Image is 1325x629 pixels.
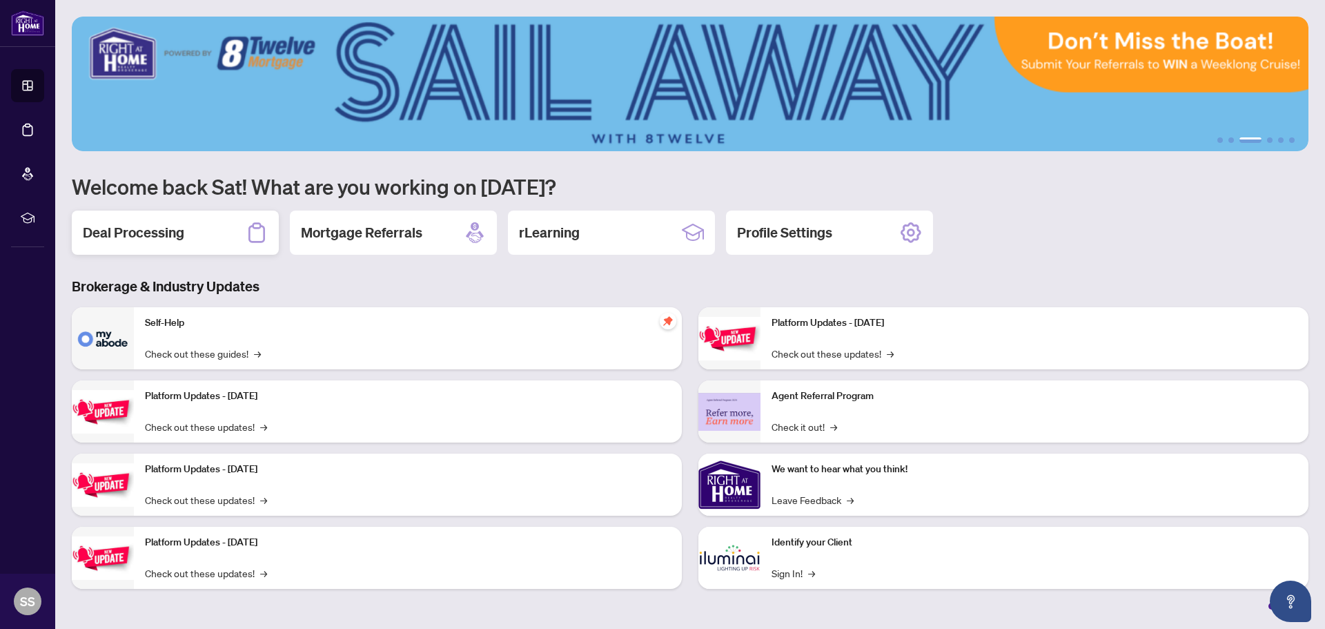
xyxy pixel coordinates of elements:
a: Sign In!→ [772,565,815,581]
span: SS [20,592,35,611]
p: Platform Updates - [DATE] [145,535,671,550]
img: Platform Updates - July 8, 2025 [72,536,134,580]
span: → [847,492,854,507]
h2: rLearning [519,223,580,242]
button: 5 [1278,137,1284,143]
p: Self-Help [145,316,671,331]
span: → [260,419,267,434]
span: → [260,492,267,507]
p: We want to hear what you think! [772,462,1297,477]
h3: Brokerage & Industry Updates [72,277,1308,296]
p: Agent Referral Program [772,389,1297,404]
a: Check out these updates!→ [145,419,267,434]
a: Leave Feedback→ [772,492,854,507]
a: Check out these updates!→ [772,346,894,361]
img: Identify your Client [698,527,760,589]
img: We want to hear what you think! [698,454,760,516]
button: 6 [1289,137,1295,143]
img: Platform Updates - June 23, 2025 [698,317,760,360]
a: Check it out!→ [772,419,837,434]
span: → [260,565,267,581]
span: pushpin [660,313,676,329]
h2: Deal Processing [83,223,184,242]
p: Platform Updates - [DATE] [145,389,671,404]
p: Platform Updates - [DATE] [772,316,1297,331]
button: 3 [1239,137,1262,143]
img: logo [11,10,44,36]
img: Platform Updates - July 21, 2025 [72,463,134,507]
button: 1 [1217,137,1223,143]
p: Platform Updates - [DATE] [145,462,671,477]
img: Agent Referral Program [698,393,760,431]
span: → [887,346,894,361]
img: Slide 2 [72,17,1308,151]
button: 2 [1228,137,1234,143]
a: Check out these updates!→ [145,565,267,581]
h2: Mortgage Referrals [301,223,422,242]
span: → [808,565,815,581]
img: Self-Help [72,307,134,369]
a: Check out these updates!→ [145,492,267,507]
span: → [254,346,261,361]
button: Open asap [1270,581,1311,622]
a: Check out these guides!→ [145,346,261,361]
h1: Welcome back Sat! What are you working on [DATE]? [72,173,1308,200]
button: 4 [1267,137,1273,143]
img: Platform Updates - September 16, 2025 [72,390,134,434]
h2: Profile Settings [737,223,832,242]
span: → [830,419,837,434]
p: Identify your Client [772,535,1297,550]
